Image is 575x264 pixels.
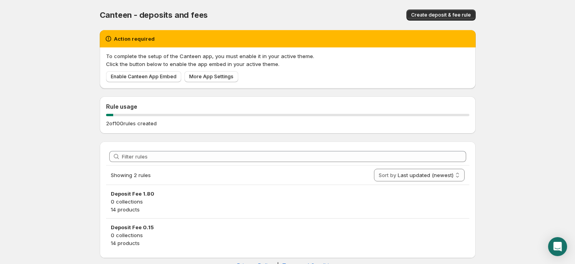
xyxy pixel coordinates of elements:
[111,231,465,239] p: 0 collections
[111,198,465,206] p: 0 collections
[111,74,176,80] span: Enable Canteen App Embed
[106,60,469,68] p: Click the button below to enable the app embed in your active theme.
[184,71,238,82] a: More App Settings
[106,103,469,111] h2: Rule usage
[100,10,208,20] span: Canteen - deposits and fees
[111,239,465,247] p: 14 products
[111,190,465,198] h3: Deposit Fee 1.80
[106,119,157,127] p: 2 of 100 rules created
[406,9,476,21] button: Create deposit & fee rule
[114,35,155,43] h2: Action required
[111,206,465,213] p: 14 products
[189,74,233,80] span: More App Settings
[122,151,466,162] input: Filter rules
[106,52,469,60] p: To complete the setup of the Canteen app, you must enable it in your active theme.
[106,71,181,82] a: Enable Canteen App Embed
[111,223,465,231] h3: Deposit Fee 0.15
[111,172,151,178] span: Showing 2 rules
[548,237,567,256] div: Open Intercom Messenger
[411,12,471,18] span: Create deposit & fee rule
